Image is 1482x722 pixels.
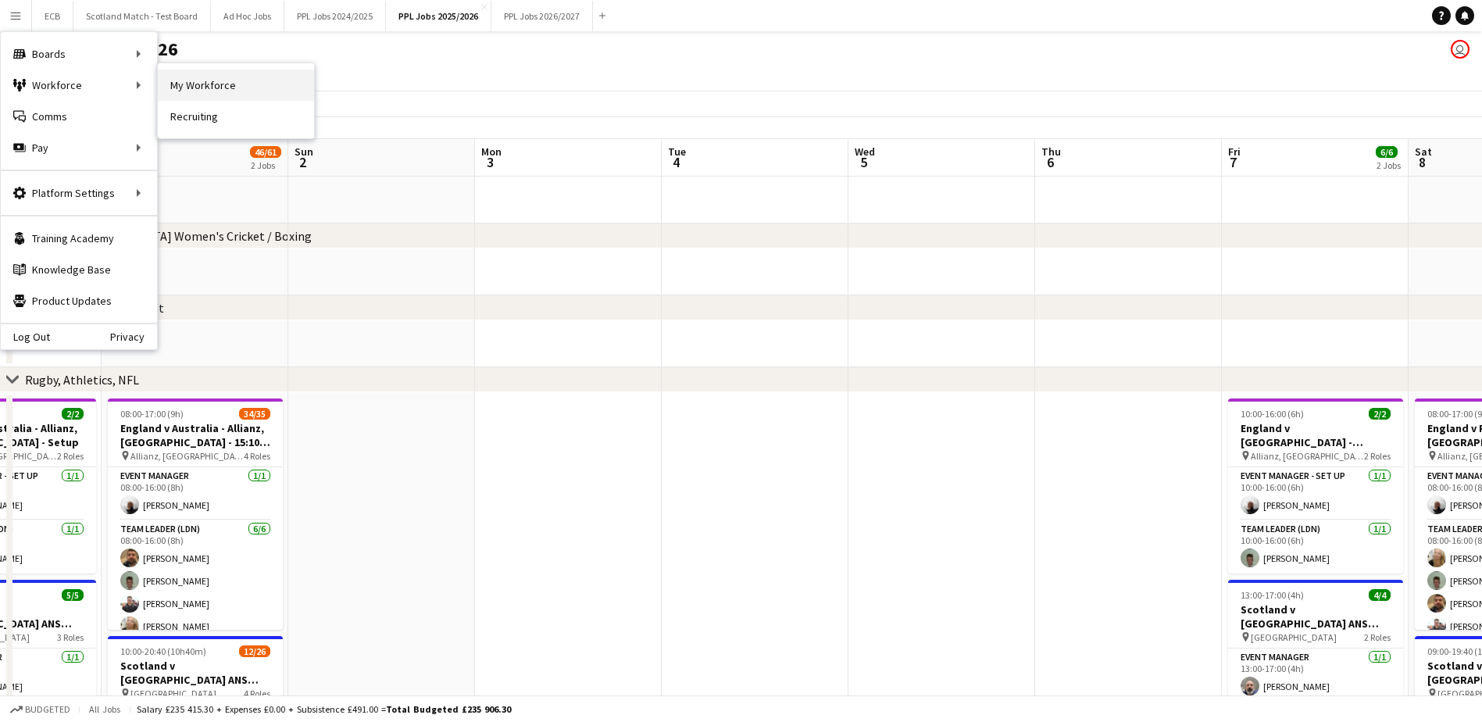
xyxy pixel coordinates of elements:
[57,631,84,643] span: 3 Roles
[1,101,157,132] a: Comms
[130,688,216,699] span: [GEOGRAPHIC_DATA]
[1226,153,1241,171] span: 7
[120,408,184,420] span: 08:00-17:00 (9h)
[1451,40,1470,59] app-user-avatar: Jane Barron
[250,146,281,158] span: 46/61
[1251,450,1364,462] span: Allianz, [GEOGRAPHIC_DATA]
[25,372,139,388] div: Rugby, Athletics, NFL
[1228,649,1403,702] app-card-role: Event Manager1/113:00-17:00 (4h)[PERSON_NAME]
[1,132,157,163] div: Pay
[1412,153,1432,171] span: 8
[295,145,313,159] span: Sun
[239,408,270,420] span: 34/35
[108,421,283,449] h3: England v Australia - Allianz, [GEOGRAPHIC_DATA] - 15:10 KO
[1,38,157,70] div: Boards
[855,145,875,159] span: Wed
[130,450,244,462] span: Allianz, [GEOGRAPHIC_DATA]
[1,331,50,343] a: Log Out
[1228,602,1403,631] h3: Scotland v [GEOGRAPHIC_DATA] ANS 2025- Setup
[32,1,73,31] button: ECB
[1039,153,1061,171] span: 6
[1251,631,1337,643] span: [GEOGRAPHIC_DATA]
[1228,421,1403,449] h3: England v [GEOGRAPHIC_DATA] - Allianz, [GEOGRAPHIC_DATA] - Setup
[158,70,314,101] a: My Workforce
[25,704,70,715] span: Budgeted
[1369,408,1391,420] span: 2/2
[1,223,157,254] a: Training Academy
[1241,589,1304,601] span: 13:00-17:00 (4h)
[62,589,84,601] span: 5/5
[1041,145,1061,159] span: Thu
[1228,520,1403,574] app-card-role: Team Leader (LDN)1/110:00-16:00 (6h)[PERSON_NAME]
[25,228,312,244] div: (W) [DEMOGRAPHIC_DATA] Women's Cricket / Boxing
[1,70,157,101] div: Workforce
[1364,631,1391,643] span: 2 Roles
[386,1,491,31] button: PPL Jobs 2025/2026
[8,701,73,718] button: Budgeted
[852,153,875,171] span: 5
[211,1,284,31] button: Ad Hoc Jobs
[251,159,280,171] div: 2 Jobs
[108,520,283,687] app-card-role: Team Leader (LDN)6/608:00-16:00 (8h)[PERSON_NAME][PERSON_NAME][PERSON_NAME][PERSON_NAME]
[491,1,593,31] button: PPL Jobs 2026/2027
[481,145,502,159] span: Mon
[120,645,206,657] span: 10:00-20:40 (10h40m)
[108,399,283,630] app-job-card: 08:00-17:00 (9h)34/35England v Australia - Allianz, [GEOGRAPHIC_DATA] - 15:10 KO Allianz, [GEOGRA...
[1228,399,1403,574] app-job-card: 10:00-16:00 (6h)2/2England v [GEOGRAPHIC_DATA] - Allianz, [GEOGRAPHIC_DATA] - Setup Allianz, [GEO...
[284,1,386,31] button: PPL Jobs 2024/2025
[137,703,511,715] div: Salary £235 415.30 + Expenses £0.00 + Subsistence £491.00 =
[1364,450,1391,462] span: 2 Roles
[1,285,157,316] a: Product Updates
[1228,467,1403,520] app-card-role: Event Manager - Set up1/110:00-16:00 (6h)[PERSON_NAME]
[108,659,283,687] h3: Scotland v [GEOGRAPHIC_DATA] ANS 2025 - 17:40 KO
[386,703,511,715] span: Total Budgeted £235 906.30
[108,467,283,520] app-card-role: Event Manager1/108:00-16:00 (8h)[PERSON_NAME]
[668,145,686,159] span: Tue
[244,450,270,462] span: 4 Roles
[239,645,270,657] span: 12/26
[292,153,313,171] span: 2
[1415,145,1432,159] span: Sat
[1228,145,1241,159] span: Fri
[1,177,157,209] div: Platform Settings
[1,254,157,285] a: Knowledge Base
[666,153,686,171] span: 4
[57,450,84,462] span: 2 Roles
[62,408,84,420] span: 2/2
[479,153,502,171] span: 3
[244,688,270,699] span: 4 Roles
[1241,408,1304,420] span: 10:00-16:00 (6h)
[1369,589,1391,601] span: 4/4
[1377,159,1401,171] div: 2 Jobs
[1376,146,1398,158] span: 6/6
[158,101,314,132] a: Recruiting
[73,1,211,31] button: Scotland Match - Test Board
[110,331,157,343] a: Privacy
[86,703,123,715] span: All jobs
